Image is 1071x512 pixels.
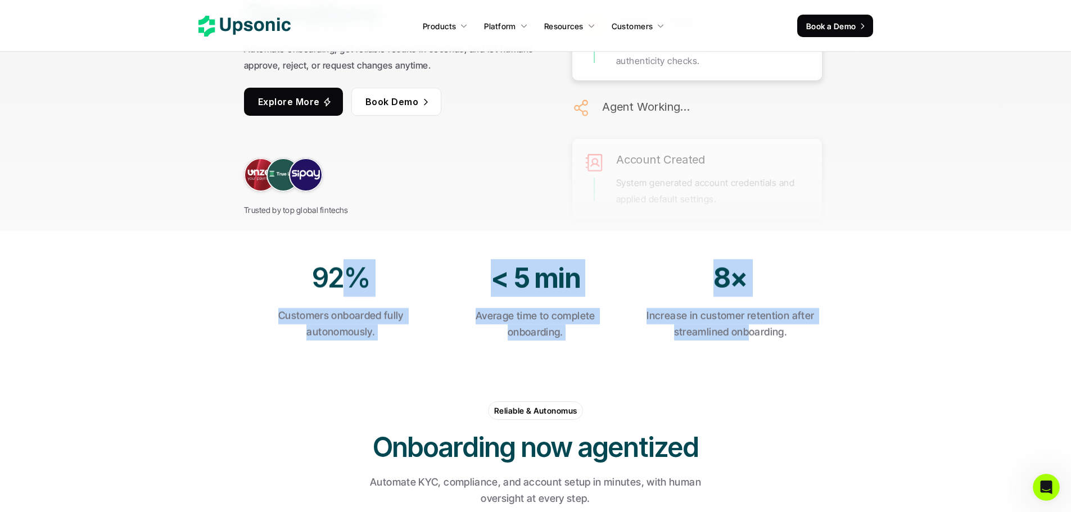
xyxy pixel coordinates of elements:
p: Explore More [258,93,320,110]
p: System generated account credentials and applied default settings. [616,175,811,207]
p: Customers [612,20,653,32]
iframe: Intercom live chat [1033,474,1060,501]
h6: Account Created [616,150,705,169]
p: Reliable & Autonomus [494,405,577,416]
p: Uploaded documents passed verification and authenticity checks. [616,37,811,69]
p: Platform [484,20,516,32]
p: Products [423,20,456,32]
p: Trusted by top global fintechs [244,203,348,217]
strong: Automate onboarding, get reliable results in seconds, and let humans approve, reject, or request ... [244,43,536,71]
strong: 8× [713,261,747,294]
h2: Onboarding now agentized [367,428,704,466]
a: Explore More [244,88,343,116]
p: Automate KYC, compliance, and account setup in minutes, with human oversight at every step. [353,474,718,507]
p: Book Demo [365,93,418,110]
a: Products [416,16,475,36]
h2: 92% [255,259,427,297]
p: Increase in customer retention after streamlined onboarding. [644,308,817,341]
strong: < 5 min [491,261,580,294]
p: Customers onboarded fully autonomously. [255,308,427,341]
a: Book Demo [351,88,441,116]
h6: Agent Working... [602,97,690,116]
p: Average time to complete onboarding. [449,308,622,341]
p: Resources [544,20,584,32]
p: Book a Demo [806,20,856,32]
